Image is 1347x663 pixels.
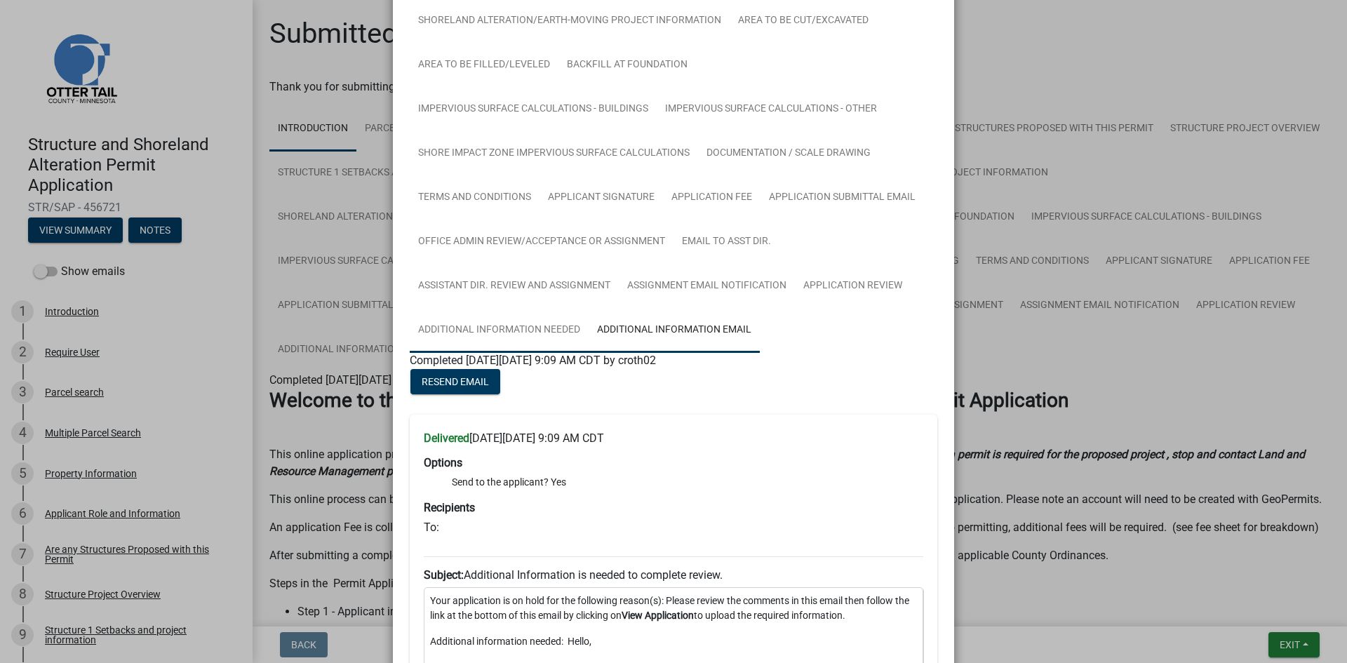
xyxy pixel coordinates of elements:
[657,87,885,132] a: Impervious Surface Calculations - Other
[424,456,462,469] strong: Options
[410,264,619,309] a: Assistant Dir. Review and Assignment
[410,43,558,88] a: Area to be Filled/Leveled
[589,308,760,353] a: Additional Information Email
[410,220,673,264] a: Office Admin Review/Acceptance or Assignment
[410,369,500,394] button: Resend Email
[422,376,489,387] span: Resend Email
[673,220,779,264] a: Email to Asst Dir.
[698,131,879,176] a: Documentation / Scale Drawing
[540,175,663,220] a: Applicant Signature
[424,568,923,582] h6: Additional Information is needed to complete review.
[622,610,694,621] strong: View Application
[410,131,698,176] a: Shore Impact Zone Impervious Surface Calculations
[424,431,923,445] h6: [DATE][DATE] 9:09 AM CDT
[795,264,911,309] a: Application Review
[410,175,540,220] a: Terms and Conditions
[424,431,469,445] strong: Delivered
[410,308,589,353] a: Additional Information Needed
[558,43,696,88] a: Backfill at foundation
[452,475,923,490] li: Send to the applicant? Yes
[424,568,464,582] strong: Subject:
[410,354,656,367] span: Completed [DATE][DATE] 9:09 AM CDT by croth02
[760,175,924,220] a: Application Submittal Email
[410,87,657,132] a: Impervious Surface Calculations - Buildings
[424,501,475,514] strong: Recipients
[619,264,795,309] a: Assignment Email Notification
[663,175,760,220] a: Application Fee
[424,521,923,534] h6: To:
[430,594,917,623] p: Your application is on hold for the following reason(s): Please review the comments in this email...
